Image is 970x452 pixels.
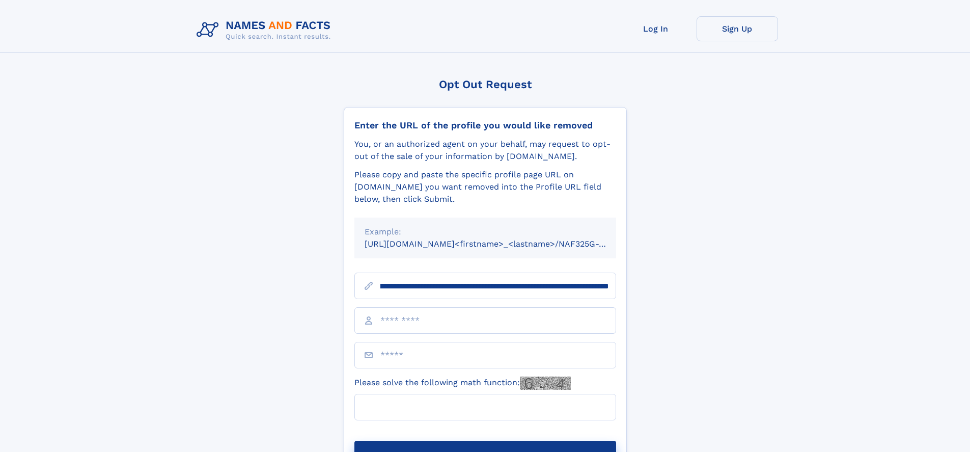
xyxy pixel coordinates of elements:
[344,78,627,91] div: Opt Out Request
[354,377,571,390] label: Please solve the following math function:
[365,239,635,249] small: [URL][DOMAIN_NAME]<firstname>_<lastname>/NAF325G-xxxxxxxx
[615,16,697,41] a: Log In
[365,226,606,238] div: Example:
[354,138,616,163] div: You, or an authorized agent on your behalf, may request to opt-out of the sale of your informatio...
[697,16,778,41] a: Sign Up
[354,120,616,131] div: Enter the URL of the profile you would like removed
[192,16,339,44] img: Logo Names and Facts
[354,169,616,205] div: Please copy and paste the specific profile page URL on [DOMAIN_NAME] you want removed into the Pr...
